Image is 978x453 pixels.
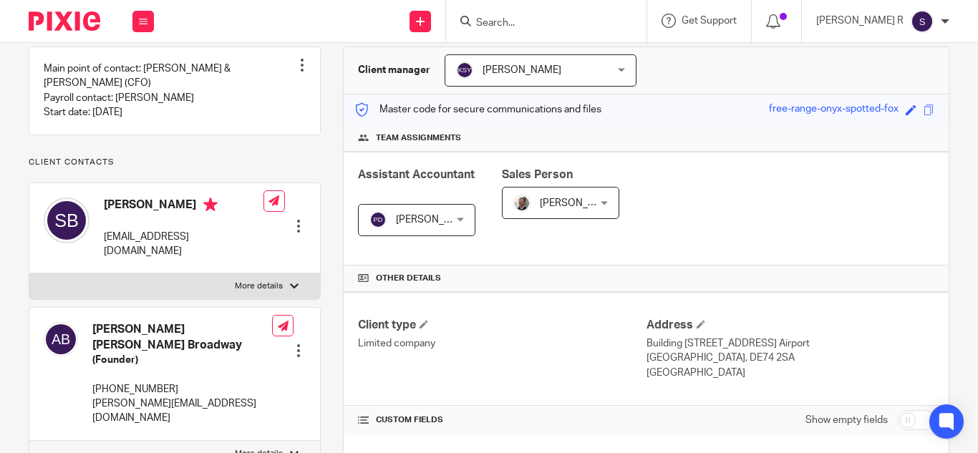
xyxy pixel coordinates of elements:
img: svg%3E [456,62,473,79]
h5: (Founder) [92,353,272,367]
p: Limited company [358,336,646,351]
h4: [PERSON_NAME] [104,198,263,215]
p: More details [235,281,283,292]
h4: Client type [358,318,646,333]
img: svg%3E [44,322,78,356]
p: [PERSON_NAME][EMAIL_ADDRESS][DOMAIN_NAME] [92,396,272,426]
img: svg%3E [44,198,89,243]
i: Primary [203,198,218,212]
h4: [PERSON_NAME] [PERSON_NAME] Broadway [92,322,272,353]
p: Client contacts [29,157,321,168]
p: [GEOGRAPHIC_DATA], DE74 2SA [647,351,934,365]
h3: Client manager [358,63,430,77]
h4: Address [647,318,934,333]
img: svg%3E [369,211,387,228]
p: Building [STREET_ADDRESS] Airport [647,336,934,351]
p: [PHONE_NUMBER] [92,382,272,396]
span: Get Support [682,16,737,26]
span: [PERSON_NAME] [483,65,561,75]
p: [GEOGRAPHIC_DATA] [647,366,934,380]
img: svg%3E [911,10,934,33]
p: Master code for secure communications and files [354,102,601,117]
div: free-range-onyx-spotted-fox [769,102,899,118]
span: Assistant Accountant [358,169,475,180]
span: Other details [376,273,441,284]
input: Search [475,17,604,30]
p: [EMAIL_ADDRESS][DOMAIN_NAME] [104,230,263,259]
label: Show empty fields [805,413,888,427]
span: Team assignments [376,132,461,144]
img: Matt%20Circle.png [513,195,531,212]
span: Sales Person [502,169,573,180]
span: [PERSON_NAME] [540,198,619,208]
h4: CUSTOM FIELDS [358,414,646,426]
img: Pixie [29,11,100,31]
p: [PERSON_NAME] R [816,14,904,28]
span: [PERSON_NAME] [396,215,475,225]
